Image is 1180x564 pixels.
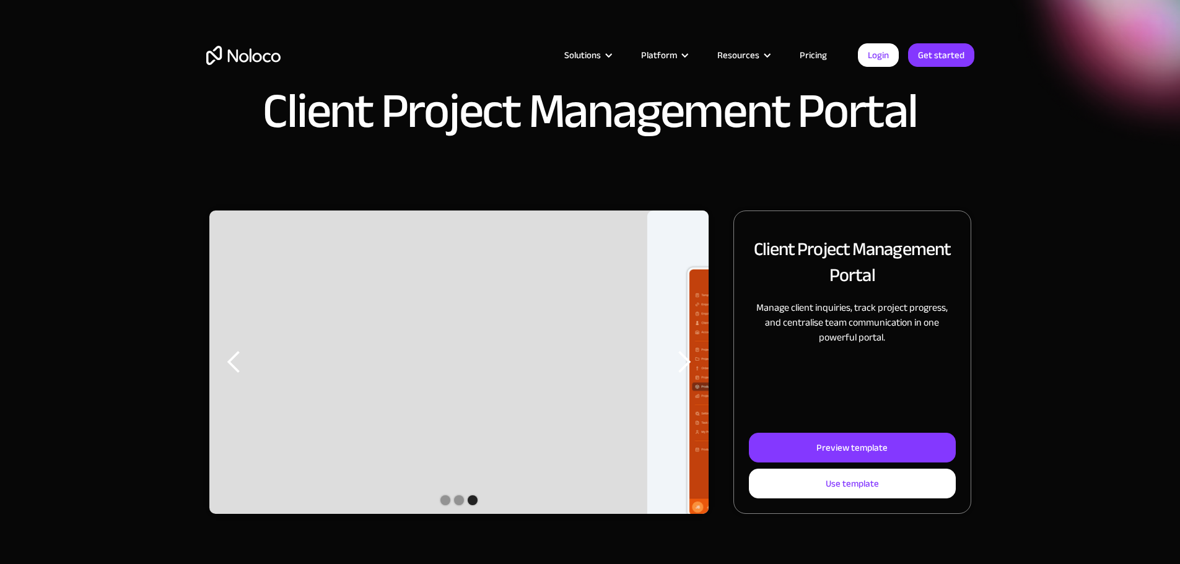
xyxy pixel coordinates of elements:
[549,47,626,63] div: Solutions
[263,87,917,136] h1: Client Project Management Portal
[564,47,601,63] div: Solutions
[440,495,450,505] div: Show slide 1 of 3
[626,47,702,63] div: Platform
[908,43,974,67] a: Get started
[659,210,709,514] div: next slide
[206,46,281,65] a: home
[784,47,842,63] a: Pricing
[209,210,259,514] div: previous slide
[454,495,464,505] div: Show slide 2 of 3
[826,475,879,492] div: Use template
[749,469,955,498] a: Use template
[858,43,899,67] a: Login
[209,210,709,514] div: carousel
[641,47,677,63] div: Platform
[717,47,759,63] div: Resources
[816,440,888,456] div: Preview template
[749,300,955,345] p: Manage client inquiries, track project progress, and centralise team communication in one powerfu...
[749,236,955,288] h2: Client Project Management Portal
[932,471,1180,558] iframe: Intercom notifications message
[647,210,1147,514] div: 1 of 3
[749,433,955,462] a: Preview template
[468,495,478,505] div: Show slide 3 of 3
[702,47,784,63] div: Resources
